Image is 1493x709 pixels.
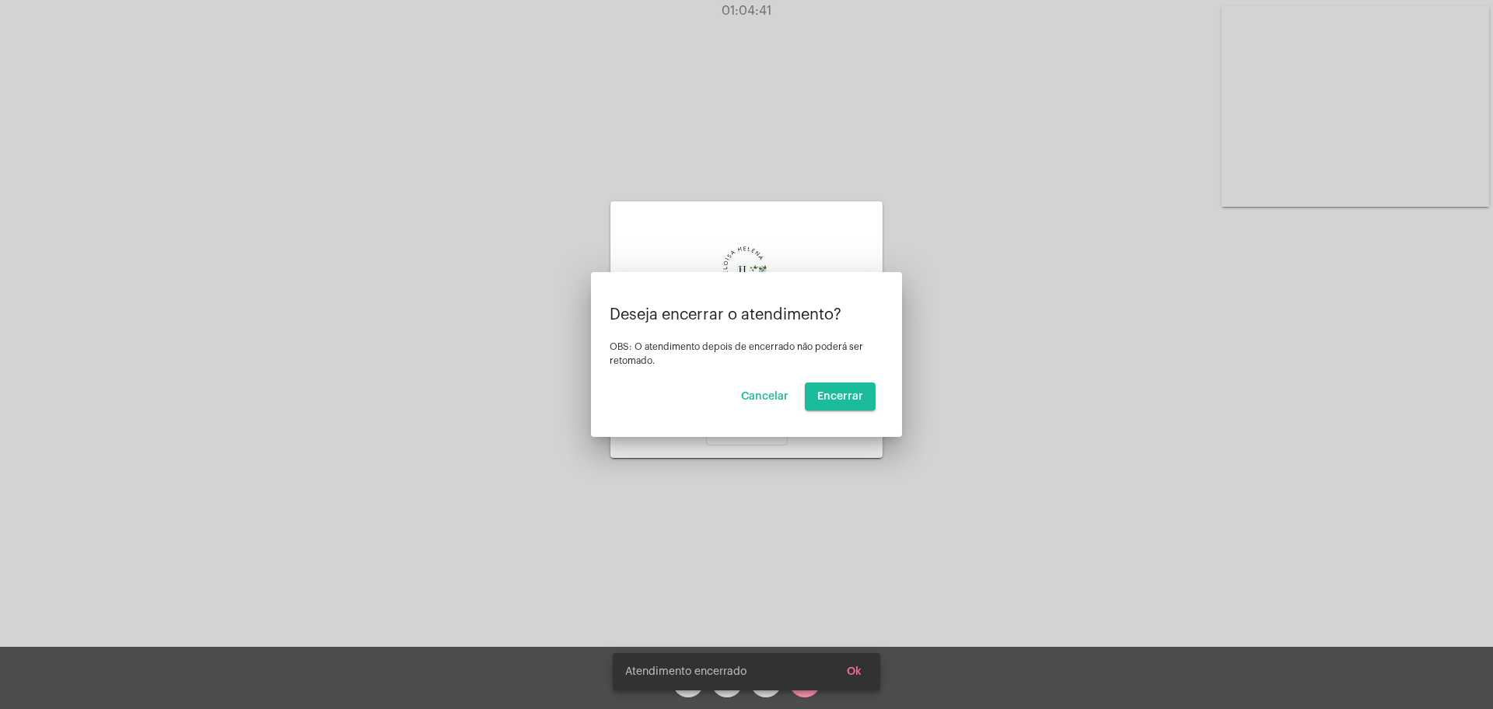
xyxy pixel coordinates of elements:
button: Cancelar [729,382,801,410]
span: Cancelar [741,391,788,402]
p: Deseja encerrar o atendimento? [610,306,883,323]
span: Atendimento encerrado [625,664,746,679]
span: OBS: O atendimento depois de encerrado não poderá ser retomado. [610,342,863,365]
img: 0d939d3e-dcd2-0964-4adc-7f8e0d1a206f.png [692,222,801,330]
span: Ok [847,666,862,677]
span: Encerrar [817,391,863,402]
button: Encerrar [805,382,876,410]
span: 01:04:41 [722,5,771,17]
